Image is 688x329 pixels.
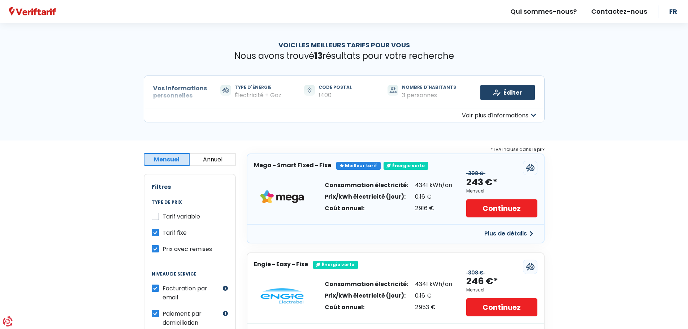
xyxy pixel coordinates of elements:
div: Prix/kWh électricité (jour): [325,293,408,299]
div: 0,16 € [415,293,452,299]
button: Mensuel [144,153,190,166]
div: Mensuel [466,189,484,194]
div: Coût annuel: [325,205,408,211]
div: 2 953 € [415,304,452,310]
h1: Voici les meilleurs tarifs pour vous [144,41,545,49]
h2: Filtres [152,183,228,190]
div: Consommation électricité: [325,182,408,188]
button: Plus de détails [480,227,537,240]
div: 2 916 € [415,205,452,211]
span: 13 [314,50,323,62]
div: 4341 kWh/an [415,182,452,188]
div: Prix/kWh électricité (jour): [325,194,408,200]
span: Tarif fixe [163,229,187,237]
div: Mensuel [466,287,484,293]
button: Voir plus d'informations [144,108,545,122]
div: Énergie verte [384,162,428,170]
button: Annuel [190,153,236,166]
img: Mega [260,190,304,203]
legend: Type de prix [152,200,228,212]
div: 243 €* [466,177,497,189]
div: 308 € [466,170,485,177]
a: Éditer [480,85,535,100]
div: Consommation électricité: [325,281,408,287]
legend: Niveau de service [152,272,228,284]
img: Veriftarif logo [9,7,56,16]
a: Continuez [466,298,537,316]
div: 0,16 € [415,194,452,200]
a: Veriftarif [9,7,56,16]
h3: Engie - Easy - Fixe [254,261,308,268]
div: *TVA incluse dans le prix [247,146,545,153]
div: Meilleur tarif [336,162,381,170]
span: Tarif variable [163,212,200,221]
div: 246 €* [466,276,498,287]
div: Coût annuel: [325,304,408,310]
label: Facturation par email [163,284,221,302]
label: Paiement par domiciliation [163,309,221,327]
img: Engie [260,288,304,304]
div: 308 € [466,270,485,276]
div: 4341 kWh/an [415,281,452,287]
span: Prix avec remises [163,245,212,253]
h3: Mega - Smart Fixed - Fixe [254,162,331,169]
div: Énergie verte [313,261,358,269]
a: Continuez [466,199,537,217]
p: Nous avons trouvé résultats pour votre recherche [144,51,545,61]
